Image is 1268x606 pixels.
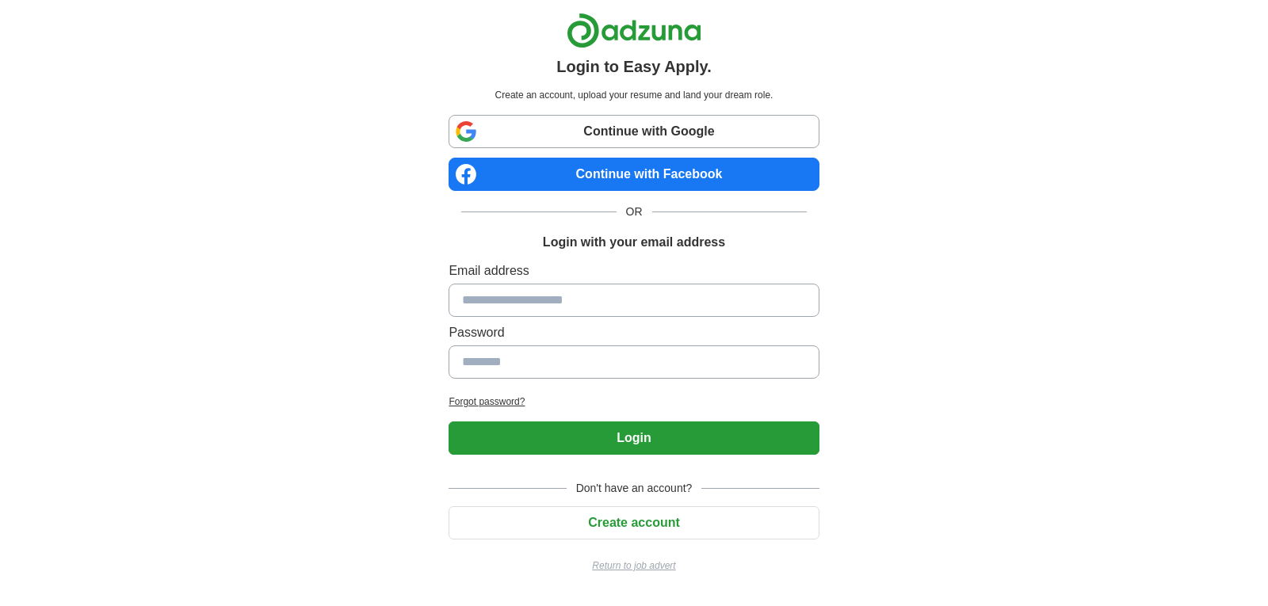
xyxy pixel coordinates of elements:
[556,55,712,78] h1: Login to Easy Apply.
[449,558,819,573] a: Return to job advert
[449,323,819,342] label: Password
[449,421,819,455] button: Login
[567,480,702,497] span: Don't have an account?
[617,204,652,220] span: OR
[543,233,725,252] h1: Login with your email address
[449,115,819,148] a: Continue with Google
[452,88,815,102] p: Create an account, upload your resume and land your dream role.
[449,261,819,280] label: Email address
[449,158,819,191] a: Continue with Facebook
[449,394,819,409] a: Forgot password?
[449,516,819,529] a: Create account
[567,13,701,48] img: Adzuna logo
[449,506,819,539] button: Create account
